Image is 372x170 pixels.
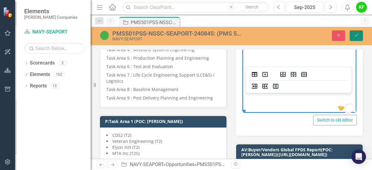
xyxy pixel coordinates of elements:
input: Search Below... [24,43,85,54]
a: NAVY-SEAPORT [24,29,85,36]
a: Scorecards [30,60,55,67]
p: Task Area 9 : Post Delivery Planning and Engineering [106,94,220,101]
a: NAVY-SEAPORT [130,162,163,167]
span: Search [245,5,258,9]
a: Reports [30,83,47,90]
button: Insert row after [288,70,299,79]
h3: P:Task Area 1 (POC: [PERSON_NAME]) [105,119,223,124]
button: Sep-2025 [286,2,323,13]
input: Search ClearPoint... [122,2,269,13]
button: KF [356,2,367,13]
button: Delete column [271,82,281,90]
button: Search [237,3,267,11]
h3: AV:Buyer/Vendors Global FPDS Report(POC:[PERSON_NAME])([URL][DOMAIN_NAME]) [241,147,360,157]
button: Delete table [260,70,270,79]
p: Task Area 6 : Test and Evaluation [106,62,220,71]
p: Task Area 5 : Production Planning and Engineering [106,54,220,62]
img: ClearPoint Strategy [3,7,14,17]
button: Table properties [249,70,260,79]
button: Switch to old editor [313,115,357,125]
div: 162 [53,72,65,77]
div: » » [121,161,227,168]
p: Task Area 8 : Baseline Management [106,85,220,94]
button: Insert row before [278,70,288,79]
p: Task Area 4 : Missions Systems Engineering [106,46,220,54]
span: Elements [24,8,78,15]
small: [PERSON_NAME] Companies [24,15,78,20]
div: 15 [50,83,59,88]
button: Insert column before [249,82,260,90]
a: Elements [30,71,50,78]
div: 2 [58,61,67,66]
div: PMS501PSS-NSSC-SEAPORT-240845: (PMS 501 PROFESSIONAL SUPPORT SERVICES (SEAPORT NXG)) [131,19,178,26]
div: Sep-2025 [288,4,321,11]
span: MTA Inc (T2S) [112,150,139,156]
div: PMS501PSS-NSSC-SEAPORT-240845: (PMS 501 PROFESSIONAL SUPPORT SERVICES (SEAPORT NXG)) [112,30,243,37]
p: Task Area 7 : Life Cycle Engineering Support (LCE&S) / Logistics [106,71,220,85]
span: CDS2 (T2) [112,132,131,138]
iframe: Rich Text Area [242,8,356,113]
img: Active [100,30,109,40]
span: Veteran Engineering (T2) [112,138,162,144]
button: Delete row [299,70,309,79]
span: Elyon Intl (T2) [112,144,139,150]
button: Insert column after [260,82,270,90]
a: Opportunities [166,162,194,167]
div: NAVY-SEAPORT [112,37,243,41]
div: Open Intercom Messenger [351,150,366,164]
